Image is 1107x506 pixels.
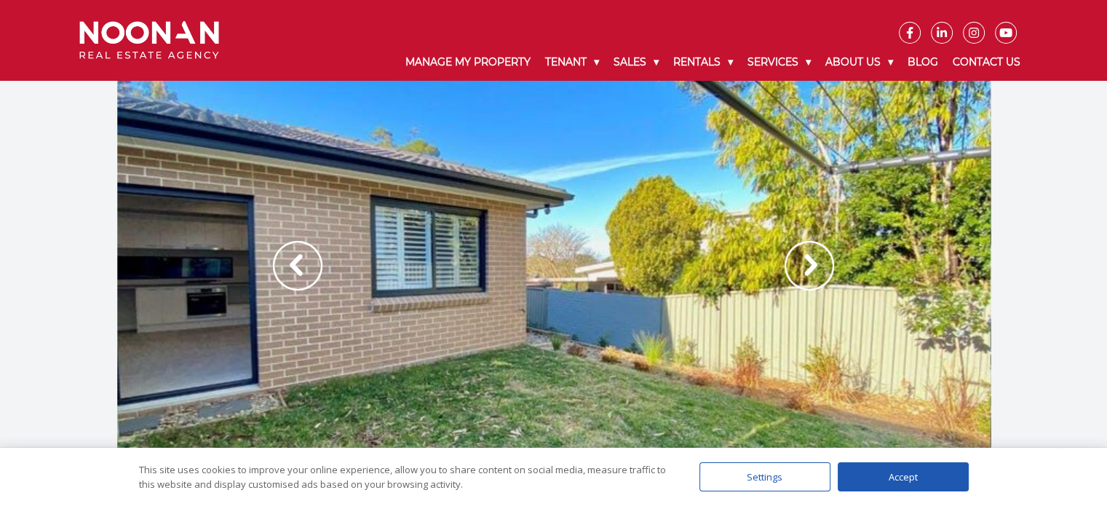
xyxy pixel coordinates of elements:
[398,44,538,81] a: Manage My Property
[79,21,219,60] img: Noonan Real Estate Agency
[900,44,945,81] a: Blog
[606,44,666,81] a: Sales
[838,462,969,491] div: Accept
[945,44,1028,81] a: Contact Us
[139,462,670,491] div: This site uses cookies to improve your online experience, allow you to share content on social me...
[538,44,606,81] a: Tenant
[699,462,830,491] div: Settings
[666,44,740,81] a: Rentals
[785,241,834,290] img: Arrow slider
[273,241,322,290] img: Arrow slider
[818,44,900,81] a: About Us
[740,44,818,81] a: Services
